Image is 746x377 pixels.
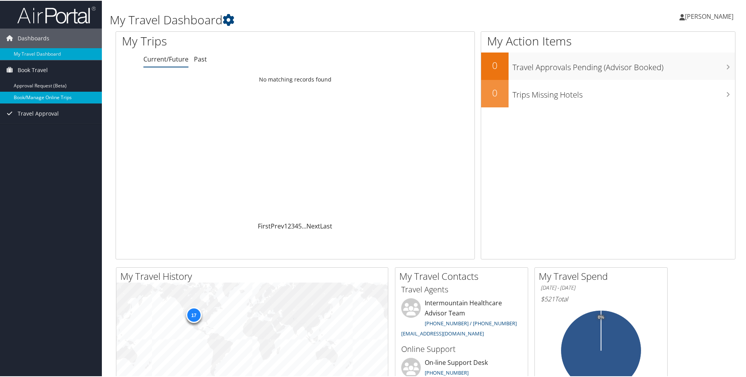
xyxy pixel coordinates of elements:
[122,32,319,49] h1: My Trips
[306,221,320,230] a: Next
[512,85,735,100] h3: Trips Missing Hotels
[288,221,291,230] a: 2
[512,57,735,72] h3: Travel Approvals Pending (Advisor Booked)
[541,294,661,303] h6: Total
[481,85,509,99] h2: 0
[116,72,474,86] td: No matching records found
[401,329,484,336] a: [EMAIL_ADDRESS][DOMAIN_NAME]
[685,11,733,20] span: [PERSON_NAME]
[425,319,517,326] a: [PHONE_NUMBER] / [PHONE_NUMBER]
[298,221,302,230] a: 5
[541,283,661,291] h6: [DATE] - [DATE]
[295,221,298,230] a: 4
[18,103,59,123] span: Travel Approval
[18,28,49,47] span: Dashboards
[291,221,295,230] a: 3
[302,221,306,230] span: …
[143,54,188,63] a: Current/Future
[541,294,555,303] span: $521
[258,221,271,230] a: First
[425,368,469,375] a: [PHONE_NUMBER]
[481,58,509,71] h2: 0
[679,4,741,27] a: [PERSON_NAME]
[120,269,388,282] h2: My Travel History
[481,32,735,49] h1: My Action Items
[399,269,528,282] h2: My Travel Contacts
[110,11,531,27] h1: My Travel Dashboard
[401,343,522,354] h3: Online Support
[186,306,201,322] div: 17
[598,314,604,319] tspan: 0%
[284,221,288,230] a: 1
[194,54,207,63] a: Past
[481,52,735,79] a: 0Travel Approvals Pending (Advisor Booked)
[539,269,667,282] h2: My Travel Spend
[320,221,332,230] a: Last
[481,79,735,107] a: 0Trips Missing Hotels
[18,60,48,79] span: Book Travel
[401,283,522,294] h3: Travel Agents
[271,221,284,230] a: Prev
[17,5,96,24] img: airportal-logo.png
[397,297,526,339] li: Intermountain Healthcare Advisor Team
